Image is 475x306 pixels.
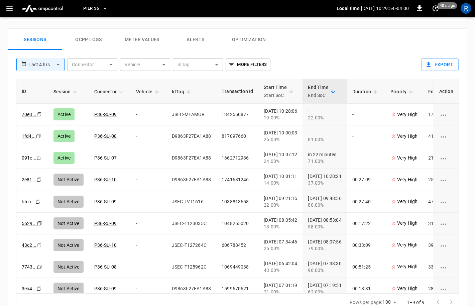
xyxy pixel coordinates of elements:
[308,238,341,252] div: [DATE] 08:07:56
[428,88,452,96] span: Energy
[216,191,258,213] td: 1038813658
[166,191,216,213] td: JSEC-LVT1616
[216,234,258,256] td: 606788452
[423,125,457,147] td: 41.40 kWh
[166,213,216,234] td: JSEC-T123035C
[216,125,258,147] td: 817097660
[308,129,341,143] div: -
[352,88,380,96] span: Duration
[222,29,276,50] button: Optimization
[308,91,328,99] p: End SoC
[169,29,222,50] button: Alerts
[94,286,117,291] a: P36-SU-09
[131,234,166,256] td: -
[308,217,341,230] div: [DATE] 08:53:04
[423,104,457,125] td: 1.93 kWh
[36,176,43,183] div: copy
[390,111,418,118] p: Very High
[53,217,84,229] div: Not Active
[337,5,360,12] p: Local time
[172,88,193,96] span: IdTag
[16,79,48,104] th: ID
[166,169,216,191] td: D9863F27EA1A88
[347,256,385,278] td: 00:51:25
[308,136,341,143] div: 81.00%
[407,299,425,306] p: 1–9 of 9
[308,173,341,186] div: [DATE] 10:28:21
[22,264,37,270] a: 7743...
[308,151,341,165] div: in 22 minutes
[62,29,115,50] button: Ocpp logs
[131,191,166,213] td: -
[264,108,297,121] div: [DATE] 10:28:06
[22,155,36,161] a: 091c...
[390,133,418,140] p: Very High
[390,285,418,292] p: Very High
[390,241,418,248] p: Very High
[264,245,297,252] div: 26.00%
[308,114,341,121] div: 22.00%
[22,177,36,182] a: 2e81...
[347,125,385,147] td: -
[94,177,117,182] a: P36-SU-10
[347,234,385,256] td: 00:33:09
[94,112,117,117] a: P36-SU-09
[94,155,117,161] a: P36-SU-07
[439,264,453,270] div: charging session options
[350,299,382,306] p: Rows per page:
[264,151,297,165] div: [DATE] 10:07:12
[438,2,457,9] span: 40 s ago
[423,256,457,278] td: 33.45 kWh
[16,79,459,293] div: sessions table
[94,88,125,96] span: Connector
[264,91,287,99] p: Start SoC
[28,58,65,71] div: Last 4 hrs
[53,130,75,142] div: Active
[166,234,216,256] td: JSEC-T127264C
[439,176,453,183] div: charging session options
[36,241,43,249] div: copy
[264,217,297,230] div: [DATE] 08:35:42
[264,136,297,143] div: 26.00%
[53,174,84,186] div: Not Active
[216,104,258,125] td: 1342560877
[36,285,43,292] div: copy
[115,29,169,50] button: Meter Values
[53,283,84,295] div: Not Active
[308,289,341,295] div: 62.00%
[308,83,328,99] div: End Time
[423,278,457,300] td: 28.42 kWh
[22,133,36,139] a: 1fd4...
[53,88,79,96] span: Session
[53,239,84,251] div: Not Active
[53,108,75,120] div: Active
[430,3,441,14] button: set refresh interval
[264,195,297,208] div: [DATE] 09:21:15
[434,79,459,104] th: Action
[308,223,341,230] div: 58.00%
[35,198,42,205] div: copy
[264,260,297,274] div: [DATE] 06:42:04
[36,220,43,227] div: copy
[264,158,297,165] div: 24.00%
[94,264,117,270] a: P36-SU-08
[347,169,385,191] td: 00:27:09
[22,286,36,291] a: 3ea4...
[131,213,166,234] td: -
[439,242,453,248] div: charging session options
[439,198,453,205] div: charging session options
[94,133,117,139] a: P36-SU-08
[216,147,258,169] td: 1662712936
[308,282,341,295] div: [DATE] 07:19:51
[22,242,36,248] a: 43c2...
[264,129,297,143] div: [DATE] 10:00:03
[166,278,216,300] td: D9863F27EA1A88
[216,169,258,191] td: 1741681246
[166,104,216,125] td: JSEC-MEAMOR
[131,256,166,278] td: -
[36,111,43,118] div: copy
[36,263,43,271] div: copy
[308,180,341,186] div: 37.00%
[423,234,457,256] td: 39.16 kWh
[390,263,418,270] p: Very High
